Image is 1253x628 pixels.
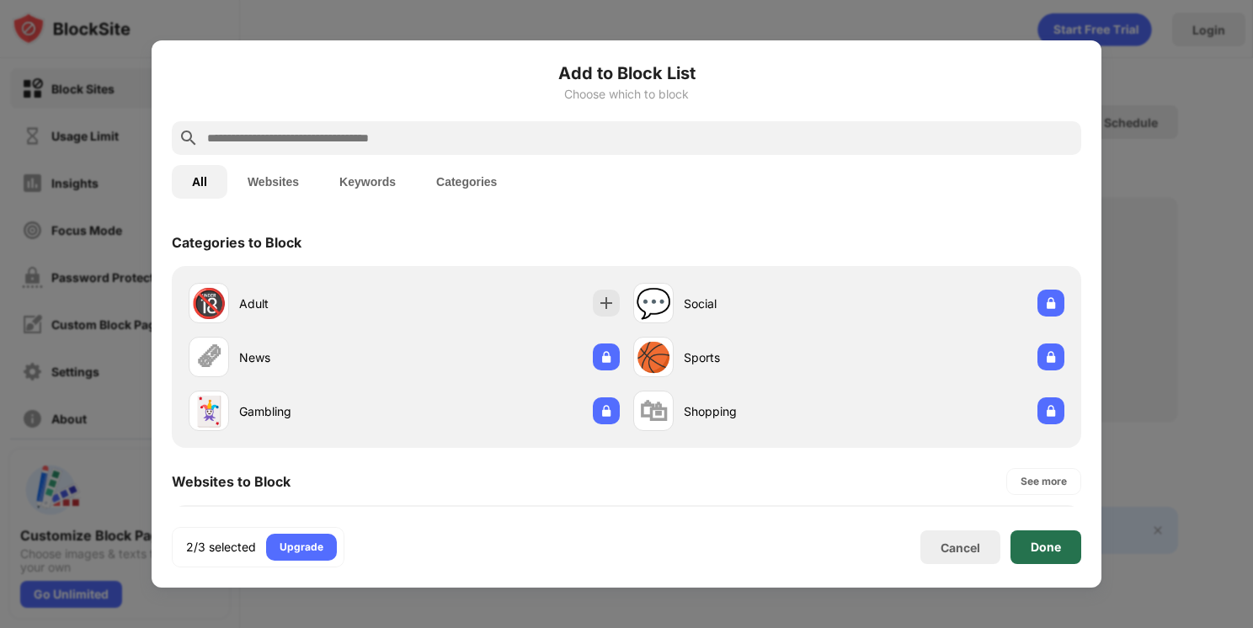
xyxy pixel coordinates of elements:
[172,234,301,251] div: Categories to Block
[239,349,404,366] div: News
[684,295,849,312] div: Social
[319,165,416,199] button: Keywords
[179,128,199,148] img: search.svg
[239,295,404,312] div: Adult
[416,165,517,199] button: Categories
[186,539,256,556] div: 2/3 selected
[1021,473,1067,490] div: See more
[191,394,227,428] div: 🃏
[639,394,668,428] div: 🛍
[280,539,323,556] div: Upgrade
[239,402,404,420] div: Gambling
[684,349,849,366] div: Sports
[172,61,1081,86] h6: Add to Block List
[227,165,319,199] button: Websites
[172,473,291,490] div: Websites to Block
[172,88,1081,101] div: Choose which to block
[195,340,223,375] div: 🗞
[636,286,671,321] div: 💬
[172,165,227,199] button: All
[636,340,671,375] div: 🏀
[941,540,980,555] div: Cancel
[191,286,227,321] div: 🔞
[684,402,849,420] div: Shopping
[1031,540,1061,554] div: Done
